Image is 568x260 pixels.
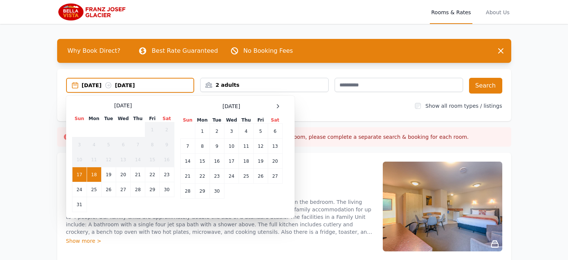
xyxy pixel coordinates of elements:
[87,167,101,182] td: 18
[209,184,224,199] td: 30
[239,139,254,154] td: 11
[268,169,282,184] td: 27
[72,115,87,122] th: Sun
[116,167,130,182] td: 20
[239,169,254,184] td: 25
[195,139,209,154] td: 8
[180,139,195,154] td: 7
[469,78,502,94] button: Search
[195,154,209,169] td: 15
[101,115,116,122] th: Tue
[209,124,224,139] td: 2
[131,137,145,152] td: 7
[72,167,87,182] td: 17
[159,137,174,152] td: 9
[224,169,239,184] td: 24
[239,154,254,169] td: 18
[209,117,224,124] th: Tue
[87,152,101,167] td: 11
[87,182,101,197] td: 25
[254,124,268,139] td: 5
[82,82,194,89] div: [DATE] [DATE]
[101,167,116,182] td: 19
[195,117,209,124] th: Mon
[131,167,145,182] td: 21
[72,137,87,152] td: 3
[62,43,127,58] span: Why Book Direct?
[254,154,268,169] td: 19
[116,137,130,152] td: 6
[268,154,282,169] td: 20
[145,122,159,137] td: 1
[224,154,239,169] td: 17
[114,102,132,109] span: [DATE]
[101,152,116,167] td: 12
[72,182,87,197] td: 24
[224,139,239,154] td: 10
[116,152,130,167] td: 13
[254,117,268,124] th: Fri
[180,117,195,124] th: Sun
[209,169,224,184] td: 23
[159,115,174,122] th: Sat
[195,169,209,184] td: 22
[101,137,116,152] td: 5
[131,182,145,197] td: 28
[152,46,218,55] p: Best Rate Guaranteed
[224,124,239,139] td: 3
[66,198,374,236] p: A one bedroom unit which has a queen size bed in the living area and two single beds in the bedro...
[72,152,87,167] td: 10
[254,139,268,154] td: 12
[72,197,87,212] td: 31
[180,184,195,199] td: 28
[195,124,209,139] td: 1
[268,139,282,154] td: 13
[209,154,224,169] td: 16
[57,3,129,21] img: Bella Vista Franz Josef Glacier
[209,139,224,154] td: 9
[101,182,116,197] td: 26
[145,167,159,182] td: 22
[116,182,130,197] td: 27
[159,122,174,137] td: 2
[66,237,374,245] div: Show more >
[145,152,159,167] td: 15
[268,117,282,124] th: Sat
[116,115,130,122] th: Wed
[159,182,174,197] td: 30
[180,169,195,184] td: 21
[145,115,159,122] th: Fri
[243,46,293,55] p: No Booking Fees
[425,103,502,109] label: Show all room types / listings
[159,167,174,182] td: 23
[201,81,328,89] div: 2 adults
[131,152,145,167] td: 14
[145,182,159,197] td: 29
[131,115,145,122] th: Thu
[223,103,240,110] span: [DATE]
[268,124,282,139] td: 6
[145,137,159,152] td: 8
[87,137,101,152] td: 4
[195,184,209,199] td: 29
[159,152,174,167] td: 16
[87,115,101,122] th: Mon
[224,117,239,124] th: Wed
[180,154,195,169] td: 14
[254,169,268,184] td: 26
[239,124,254,139] td: 4
[239,117,254,124] th: Thu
